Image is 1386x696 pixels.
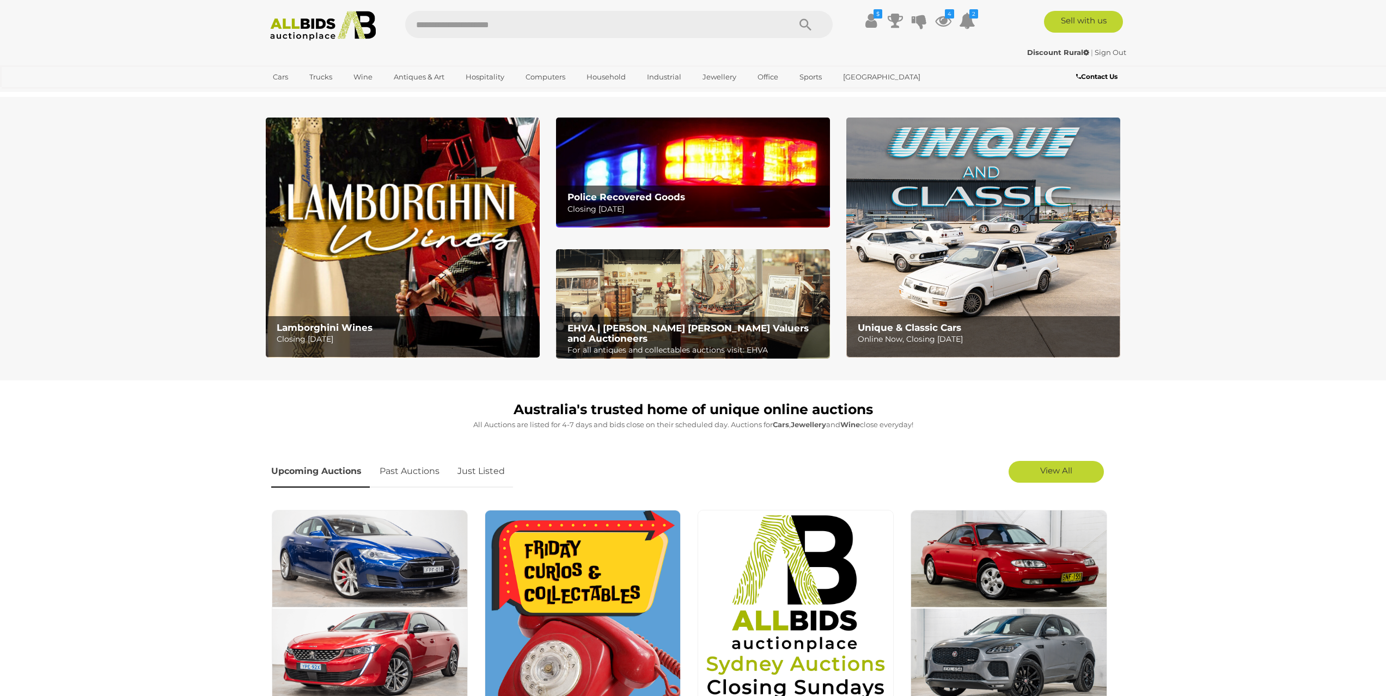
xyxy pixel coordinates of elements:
[858,332,1114,346] p: Online Now, Closing [DATE]
[935,11,951,30] a: 4
[567,323,809,344] b: EHVA | [PERSON_NAME] [PERSON_NAME] Valuers and Auctioneers
[836,68,927,86] a: [GEOGRAPHIC_DATA]
[277,332,533,346] p: Closing [DATE]
[840,420,860,429] strong: Wine
[750,68,785,86] a: Office
[271,402,1115,417] h1: Australia's trusted home of unique online auctions
[695,68,743,86] a: Jewellery
[1044,11,1123,33] a: Sell with us
[863,11,880,30] a: $
[266,118,540,358] img: Lamborghini Wines
[1076,71,1120,83] a: Contact Us
[1091,48,1093,57] span: |
[459,68,511,86] a: Hospitality
[271,455,370,488] a: Upcoming Auctions
[387,68,451,86] a: Antiques & Art
[778,11,833,38] button: Search
[945,9,954,19] i: 4
[1009,461,1104,483] a: View All
[567,202,824,216] p: Closing [DATE]
[874,9,882,19] i: $
[449,455,513,488] a: Just Listed
[556,249,830,359] img: EHVA | Evans Hastings Valuers and Auctioneers
[266,118,540,358] a: Lamborghini Wines Lamborghini Wines Closing [DATE]
[371,455,448,488] a: Past Auctions
[969,9,978,19] i: 2
[1040,465,1072,476] span: View All
[271,418,1115,431] p: All Auctions are listed for 4-7 days and bids close on their scheduled day. Auctions for , and cl...
[567,192,685,202] b: Police Recovered Goods
[846,118,1120,358] a: Unique & Classic Cars Unique & Classic Cars Online Now, Closing [DATE]
[640,68,688,86] a: Industrial
[277,322,373,333] b: Lamborghini Wines
[346,68,380,86] a: Wine
[556,118,830,227] img: Police Recovered Goods
[266,68,295,86] a: Cars
[1027,48,1089,57] strong: Discount Rural
[792,68,829,86] a: Sports
[858,322,961,333] b: Unique & Classic Cars
[579,68,633,86] a: Household
[773,420,789,429] strong: Cars
[556,249,830,359] a: EHVA | Evans Hastings Valuers and Auctioneers EHVA | [PERSON_NAME] [PERSON_NAME] Valuers and Auct...
[1095,48,1126,57] a: Sign Out
[791,420,826,429] strong: Jewellery
[1027,48,1091,57] a: Discount Rural
[959,11,975,30] a: 2
[846,118,1120,358] img: Unique & Classic Cars
[556,118,830,227] a: Police Recovered Goods Police Recovered Goods Closing [DATE]
[302,68,339,86] a: Trucks
[567,343,824,357] p: For all antiques and collectables auctions visit: EHVA
[518,68,572,86] a: Computers
[1076,72,1118,81] b: Contact Us
[264,11,382,41] img: Allbids.com.au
